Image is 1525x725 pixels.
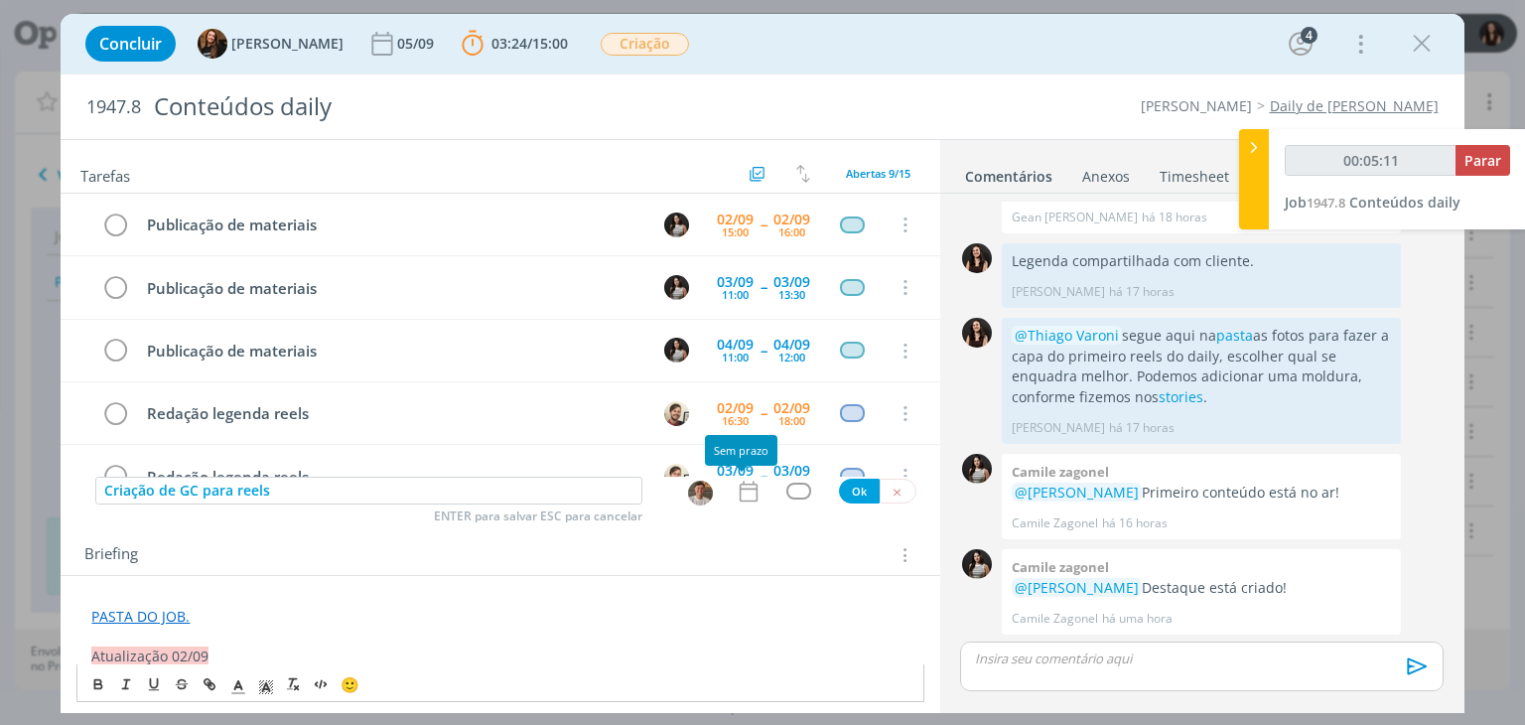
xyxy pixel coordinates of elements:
[1012,514,1098,532] p: Camile Zagonel
[145,82,867,131] div: Conteúdos daily
[80,162,130,186] span: Tarefas
[434,508,642,524] span: ENTER para salvar ESC para cancelar
[1285,28,1317,60] button: 4
[717,275,754,289] div: 03/09
[1012,578,1391,598] p: Destaque está criado!
[664,213,689,237] img: C
[231,37,344,51] span: [PERSON_NAME]
[664,401,689,426] img: G
[138,465,645,490] div: Redação legenda reels
[773,401,810,415] div: 02/09
[1141,96,1252,115] a: [PERSON_NAME]
[962,318,992,348] img: I
[1012,463,1109,481] b: Camile zagonel
[1301,27,1317,44] div: 4
[662,210,692,239] button: C
[664,464,689,489] img: G
[1102,514,1168,532] span: há 16 horas
[1270,96,1439,115] a: Daily de [PERSON_NAME]
[964,158,1053,187] a: Comentários
[773,338,810,352] div: 04/09
[1349,193,1460,212] span: Conteúdos daily
[85,26,176,62] button: Concluir
[688,481,713,506] img: T
[1012,283,1105,301] p: [PERSON_NAME]
[1307,194,1345,212] span: 1947.8
[1109,283,1175,301] span: há 17 horas
[1012,558,1109,576] b: Camile zagonel
[341,674,359,694] span: 🙂
[198,29,344,59] button: T[PERSON_NAME]
[1159,387,1203,406] a: stories
[773,213,810,226] div: 02/09
[457,28,573,60] button: 03:24/15:00
[722,289,749,300] div: 11:00
[778,226,805,237] div: 16:00
[664,275,689,300] img: C
[962,454,992,484] img: C
[601,33,689,56] span: Criação
[773,275,810,289] div: 03/09
[1012,326,1391,407] p: segue aqui na as fotos para fazer a capa do primeiro reels do daily, escolher qual se enquadra me...
[761,406,766,420] span: --
[761,217,766,231] span: --
[1109,419,1175,437] span: há 17 horas
[1012,209,1138,226] p: Gean [PERSON_NAME]
[717,213,754,226] div: 02/09
[336,672,363,696] button: 🙂
[198,29,227,59] img: T
[1012,483,1391,503] p: Primeiro conteúdo está no ar!
[86,96,141,118] span: 1947.8
[252,672,280,696] span: Cor de Fundo
[91,607,190,626] a: PASTA DO JOB.
[761,280,766,294] span: --
[662,398,692,428] button: G
[1216,326,1253,345] a: pasta
[778,352,805,362] div: 12:00
[717,464,754,478] div: 03/09
[61,14,1463,713] div: dialog
[224,672,252,696] span: Cor do Texto
[1015,326,1119,345] span: @Thiago Varoni
[138,339,645,363] div: Publicação de materiais
[962,243,992,273] img: I
[662,461,692,491] button: G
[796,165,810,183] img: arrow-down-up.svg
[99,36,162,52] span: Concluir
[1456,145,1510,176] button: Parar
[722,415,749,426] div: 16:30
[600,32,690,57] button: Criação
[1159,158,1230,187] a: Timesheet
[1285,193,1460,212] a: Job1947.8Conteúdos daily
[722,226,749,237] div: 15:00
[778,415,805,426] div: 18:00
[84,542,138,568] span: Briefing
[138,401,645,426] div: Redação legenda reels
[397,37,438,51] div: 05/09
[717,338,754,352] div: 04/09
[1082,167,1130,187] div: Anexos
[532,34,568,53] span: 15:00
[1015,578,1139,597] span: @[PERSON_NAME]
[491,34,527,53] span: 03:24
[138,276,645,301] div: Publicação de materiais
[1012,610,1098,628] p: Camile Zagonel
[761,469,766,483] span: --
[91,647,208,665] span: Atualização 02/09
[662,272,692,302] button: C
[662,336,692,365] button: C
[778,289,805,300] div: 13:30
[1102,610,1173,628] span: há uma hora
[846,166,910,181] span: Abertas 9/15
[761,344,766,358] span: --
[687,480,714,507] button: T
[722,352,749,362] div: 11:00
[839,479,880,504] button: Ok
[527,34,532,53] span: /
[1015,483,1139,502] span: @[PERSON_NAME]
[773,464,810,478] div: 03/09
[1142,209,1207,226] span: há 18 horas
[1012,251,1391,271] p: Legenda compartilhada com cliente.
[705,435,777,466] div: Sem prazo
[1464,151,1501,170] span: Parar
